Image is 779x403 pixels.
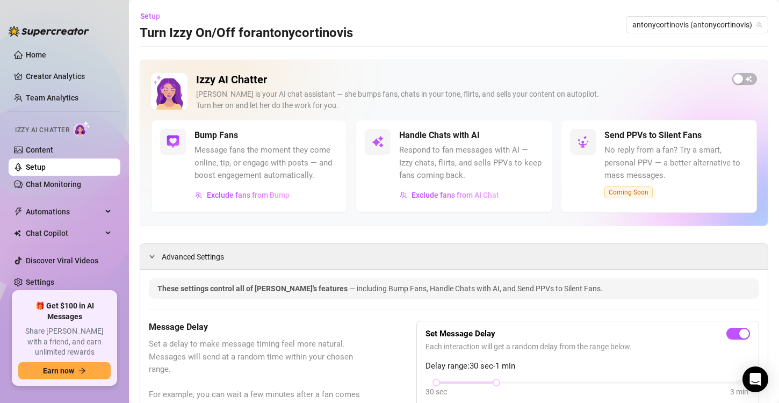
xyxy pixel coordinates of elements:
button: Setup [140,8,169,25]
img: svg%3e [167,135,179,148]
strong: Set Message Delay [425,329,495,339]
img: svg%3e [576,135,589,148]
img: svg%3e [371,135,384,148]
span: expanded [149,253,155,260]
span: Automations [26,203,102,220]
img: logo-BBDzfeDw.svg [9,26,89,37]
img: svg%3e [195,191,203,199]
img: Izzy AI Chatter [151,73,187,110]
span: Exclude fans from Bump [207,191,290,199]
span: 🎁 Get $100 in AI Messages [18,301,111,322]
a: Discover Viral Videos [26,256,98,265]
button: Exclude fans from Bump [194,186,290,204]
h5: Send PPVs to Silent Fans [604,129,702,142]
span: — including Bump Fans, Handle Chats with AI, and Send PPVs to Silent Fans. [349,284,603,293]
div: [PERSON_NAME] is your AI chat assistant — she bumps fans, chats in your tone, flirts, and sells y... [196,89,724,111]
a: Team Analytics [26,93,78,102]
span: team [756,21,762,28]
img: Chat Copilot [14,229,21,237]
div: 30 sec [425,386,447,398]
span: Delay range: 30 sec - 1 min [425,360,750,373]
img: svg%3e [400,191,407,199]
h5: Handle Chats with AI [399,129,480,142]
a: Content [26,146,53,154]
a: Setup [26,163,46,171]
span: Respond to fan messages with AI — Izzy chats, flirts, and sells PPVs to keep fans coming back. [399,144,543,182]
h5: Bump Fans [194,129,238,142]
span: Each interaction will get a random delay from the range below. [425,341,750,352]
span: These settings control all of [PERSON_NAME]'s features [157,284,349,293]
span: Message fans the moment they come online, tip, or engage with posts — and boost engagement automa... [194,144,338,182]
span: antonycortinovis (antonycortinovis) [632,17,762,33]
span: Chat Copilot [26,225,102,242]
span: Izzy AI Chatter [15,125,69,135]
span: Coming Soon [604,186,653,198]
a: Settings [26,278,54,286]
h3: Turn Izzy On/Off for antonycortinovis [140,25,353,42]
a: Creator Analytics [26,68,112,85]
span: arrow-right [78,367,86,375]
div: Open Intercom Messenger [742,366,768,392]
span: Exclude fans from AI Chat [412,191,499,199]
h5: Message Delay [149,321,363,334]
img: AI Chatter [74,121,90,136]
button: Earn nowarrow-right [18,362,111,379]
button: Exclude fans from AI Chat [399,186,500,204]
a: Chat Monitoring [26,180,81,189]
a: Home [26,51,46,59]
div: expanded [149,250,162,262]
span: Share [PERSON_NAME] with a friend, and earn unlimited rewards [18,326,111,358]
h2: Izzy AI Chatter [196,73,724,87]
span: Advanced Settings [162,251,224,263]
span: No reply from a fan? Try a smart, personal PPV — a better alternative to mass messages. [604,144,748,182]
div: 3 min [730,386,748,398]
span: Earn now [43,366,74,375]
span: thunderbolt [14,207,23,216]
span: Setup [140,12,160,20]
